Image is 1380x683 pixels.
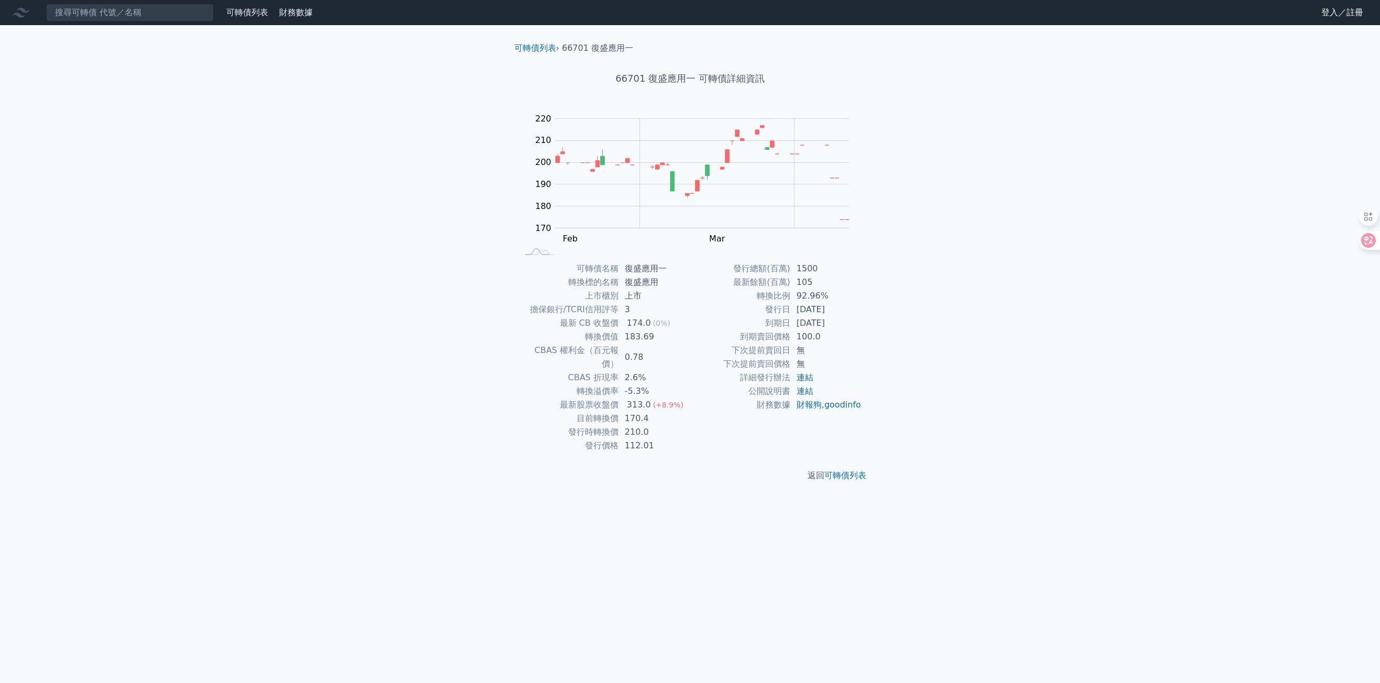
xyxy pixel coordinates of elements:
[619,425,690,439] td: 210.0
[556,125,849,219] g: Series
[535,135,551,145] tspan: 210
[690,289,790,303] td: 轉換比例
[619,289,690,303] td: 上市
[790,357,862,371] td: 無
[518,412,619,425] td: 目前轉換價
[619,371,690,384] td: 2.6%
[619,330,690,344] td: 183.69
[709,234,725,244] tspan: Mar
[690,398,790,412] td: 財務數據
[226,7,268,17] a: 可轉債列表
[1313,4,1372,21] a: 登入／註冊
[518,439,619,453] td: 發行價格
[653,319,670,327] span: (0%)
[690,357,790,371] td: 下次提前賣回價格
[653,401,683,409] span: (+8.9%)
[518,425,619,439] td: 發行時轉換價
[690,303,790,316] td: 發行日
[690,330,790,344] td: 到期賣回價格
[279,7,313,17] a: 財務數據
[797,386,813,396] a: 連結
[790,316,862,330] td: [DATE]
[619,412,690,425] td: 170.4
[619,303,690,316] td: 3
[690,316,790,330] td: 到期日
[824,470,866,480] a: 可轉債列表
[619,262,690,276] td: 復盛應用一
[535,114,551,124] tspan: 220
[506,469,875,482] p: 返回
[690,384,790,398] td: 公開說明書
[790,276,862,289] td: 105
[690,344,790,357] td: 下次提前賣回日
[625,398,653,412] div: 313.0
[619,439,690,453] td: 112.01
[46,4,214,21] input: 搜尋可轉債 代號／名稱
[530,114,865,244] g: Chart
[790,330,862,344] td: 100.0
[690,371,790,384] td: 詳細發行辦法
[619,276,690,289] td: 復盛應用
[518,398,619,412] td: 最新股票收盤價
[518,371,619,384] td: CBAS 折現率
[790,303,862,316] td: [DATE]
[690,276,790,289] td: 最新餘額(百萬)
[619,384,690,398] td: -5.3%
[506,71,875,86] h1: 66701 復盛應用一 可轉債詳細資訊
[690,262,790,276] td: 發行總額(百萬)
[790,289,862,303] td: 92.96%
[562,42,633,54] li: 66701 復盛應用一
[790,344,862,357] td: 無
[514,42,559,54] li: ›
[514,43,556,53] a: 可轉債列表
[535,179,551,189] tspan: 190
[518,384,619,398] td: 轉換溢價率
[824,400,861,410] a: goodinfo
[790,262,862,276] td: 1500
[535,157,551,167] tspan: 200
[518,330,619,344] td: 轉換價值
[518,303,619,316] td: 擔保銀行/TCRI信用評等
[619,344,690,371] td: 0.78
[797,372,813,382] a: 連結
[535,201,551,211] tspan: 180
[518,276,619,289] td: 轉換標的名稱
[518,289,619,303] td: 上市櫃別
[518,262,619,276] td: 可轉債名稱
[535,223,551,233] tspan: 170
[563,234,578,244] tspan: Feb
[518,316,619,330] td: 最新 CB 收盤價
[625,316,653,330] div: 174.0
[518,344,619,371] td: CBAS 權利金（百元報價）
[790,398,862,412] td: ,
[797,400,822,410] a: 財報狗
